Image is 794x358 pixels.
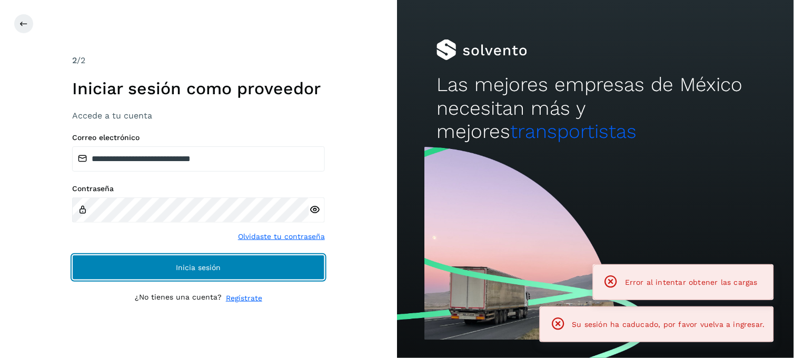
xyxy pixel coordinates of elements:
label: Correo electrónico [72,133,325,142]
span: Inicia sesión [176,264,221,271]
a: Regístrate [226,293,262,304]
h3: Accede a tu cuenta [72,111,325,121]
span: transportistas [510,120,637,143]
div: /2 [72,54,325,67]
span: Error al intentar obtener las cargas [625,278,758,286]
a: Olvidaste tu contraseña [238,231,325,242]
span: Su sesión ha caducado, por favor vuelva a ingresar. [572,320,765,329]
h2: Las mejores empresas de México necesitan más y mejores [436,73,754,143]
button: Inicia sesión [72,255,325,280]
p: ¿No tienes una cuenta? [135,293,222,304]
h1: Iniciar sesión como proveedor [72,78,325,98]
span: 2 [72,55,77,65]
label: Contraseña [72,184,325,193]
